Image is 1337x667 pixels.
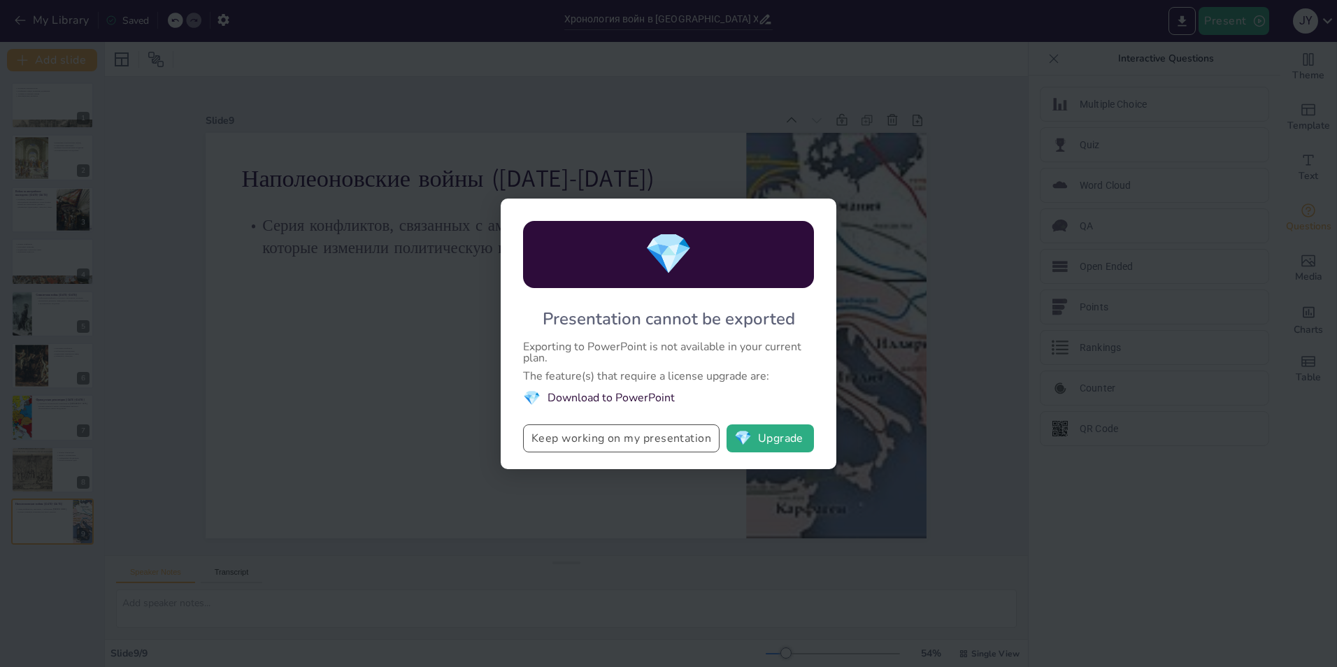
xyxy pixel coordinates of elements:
[523,389,541,408] span: diamond
[523,424,720,452] button: Keep working on my presentation
[523,371,814,382] div: The feature(s) that require a license upgrade are:
[543,308,795,330] div: Presentation cannot be exported
[727,424,814,452] button: diamondUpgrade
[734,431,752,445] span: diamond
[523,341,814,364] div: Exporting to PowerPoint is not available in your current plan.
[644,227,693,281] span: diamond
[523,389,814,408] li: Download to PowerPoint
